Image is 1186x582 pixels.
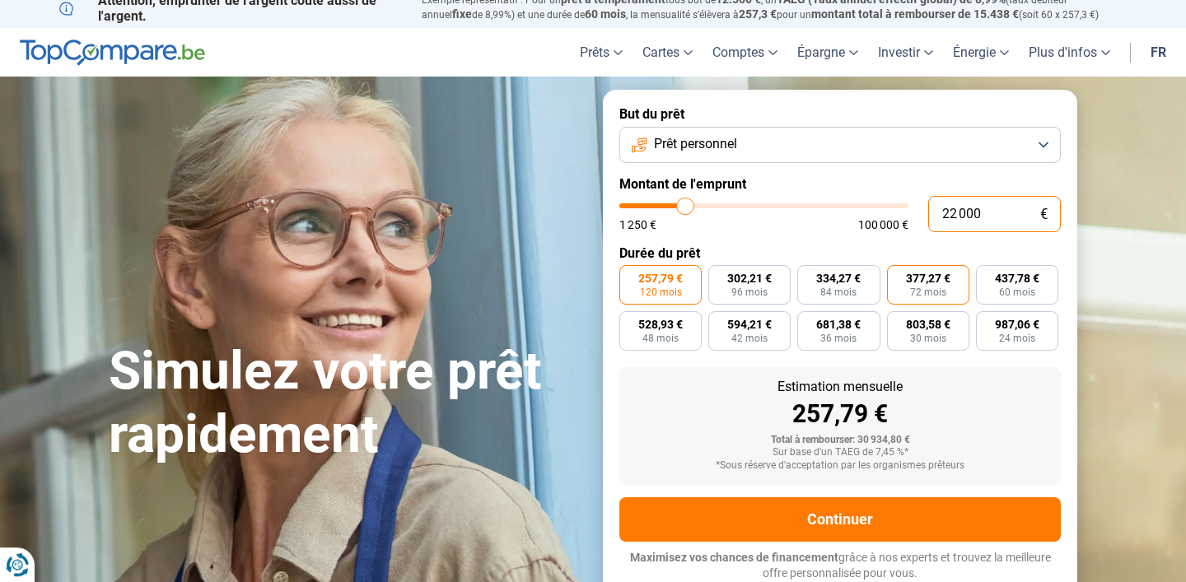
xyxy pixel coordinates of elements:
span: 803,58 € [906,319,950,330]
span: 120 mois [640,287,682,297]
span: 24 mois [999,333,1035,343]
span: 30 mois [910,333,946,343]
span: Maximisez vos chances de financement [630,551,838,564]
a: Épargne [787,28,868,77]
span: 36 mois [820,333,857,343]
span: 594,21 € [727,319,772,330]
span: 96 mois [731,287,768,297]
button: Prêt personnel [619,127,1061,163]
span: 100 000 € [858,219,908,230]
div: Total à rembourser: 30 934,80 € [633,435,1048,446]
a: Cartes [633,28,703,77]
a: Plus d'infos [1019,28,1120,77]
a: Énergie [943,28,1019,77]
span: € [1040,207,1048,221]
span: montant total à rembourser de 15.438 € [811,7,1019,21]
span: 48 mois [642,333,679,343]
div: Sur base d'un TAEG de 7,45 %* [633,447,1048,459]
span: 377,27 € [906,272,950,284]
label: Durée du prêt [619,245,1061,261]
a: Comptes [703,28,787,77]
p: grâce à nos experts et trouvez la meilleure offre personnalisée pour vous. [619,550,1061,582]
a: fr [1141,28,1176,77]
span: 72 mois [910,287,946,297]
span: Prêt personnel [654,135,737,153]
span: 42 mois [731,333,768,343]
span: 528,93 € [638,319,683,330]
span: 60 mois [585,7,626,21]
div: Estimation mensuelle [633,380,1048,393]
a: Investir [868,28,943,77]
span: 987,06 € [995,319,1039,330]
img: TopCompare [20,40,205,66]
span: 257,3 € [739,7,777,21]
span: 302,21 € [727,272,772,284]
div: 257,79 € [633,402,1048,426]
label: But du prêt [619,106,1061,122]
span: fixe [452,7,472,21]
label: Montant de l'emprunt [619,176,1061,192]
h1: Simulez votre prêt rapidement [109,340,583,467]
span: 1 250 € [619,219,656,230]
span: 60 mois [999,287,1035,297]
span: 84 mois [820,287,857,297]
span: 257,79 € [638,272,683,284]
button: Continuer [619,497,1061,542]
span: 681,38 € [816,319,861,330]
span: 437,78 € [995,272,1039,284]
a: Prêts [570,28,633,77]
span: 334,27 € [816,272,861,284]
div: *Sous réserve d'acceptation par les organismes prêteurs [633,460,1048,472]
